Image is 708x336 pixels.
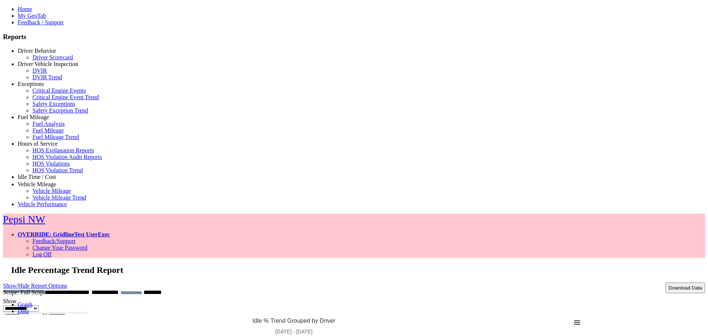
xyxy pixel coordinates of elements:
[18,61,78,67] a: Driver Vehicle Inspection
[18,301,32,308] a: Graph
[32,67,47,74] a: DVIR
[43,312,47,318] span: to
[32,147,94,153] a: HOS Explanation Reports
[3,298,16,304] label: Show
[18,114,49,120] a: Fuel Mileage
[18,48,56,54] a: Driver Behavior
[3,289,46,295] span: Scope: Full Scope
[32,194,86,201] a: Vehicle Mileage Trend
[3,281,67,291] a: Show/Hide Report Options
[18,19,63,25] a: Feedback / Support
[32,134,79,140] a: Fuel Mileage Trend
[18,81,44,87] a: Exceptions
[11,265,705,275] h2: Idle Percentage Trend Report
[3,33,705,41] h3: Reports
[32,188,71,194] a: Vehicle Mileage
[3,214,45,225] a: Pepsi NW
[32,107,88,114] a: Safety Exception Trend
[32,101,75,107] a: Safety Exceptions
[32,94,99,100] a: Critical Engine Event Trend
[32,154,102,160] a: HOS Violation Audit Reports
[18,174,56,180] a: Idle Time / Cost
[32,87,86,94] a: Critical Engine Events
[18,6,32,12] a: Home
[253,318,336,324] tspan: Idle % Trend Grouped by Driver
[32,245,87,251] a: Change Your Password
[32,251,52,257] a: Log Off
[32,238,75,244] a: Feedback/Support
[32,160,70,167] a: HOS Violations
[32,167,83,173] a: HOS Violation Trend
[18,141,58,147] a: Hours of Service
[18,13,46,19] a: My GeoTab
[32,180,54,187] a: Idle Cost
[32,127,64,134] a: Fuel Mileage
[18,201,67,207] a: Vehicle Performance
[18,181,56,187] a: Vehicle Mileage
[32,121,65,127] a: Fuel Analysis
[666,283,705,293] button: Download Data
[32,54,73,60] a: Driver Scorecard
[18,231,110,238] a: OVERRIDE: GridlineTest UserExec
[18,308,29,314] a: Data
[32,74,62,80] a: DVIR Trend
[275,329,313,335] tspan: [DATE] - [DATE]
